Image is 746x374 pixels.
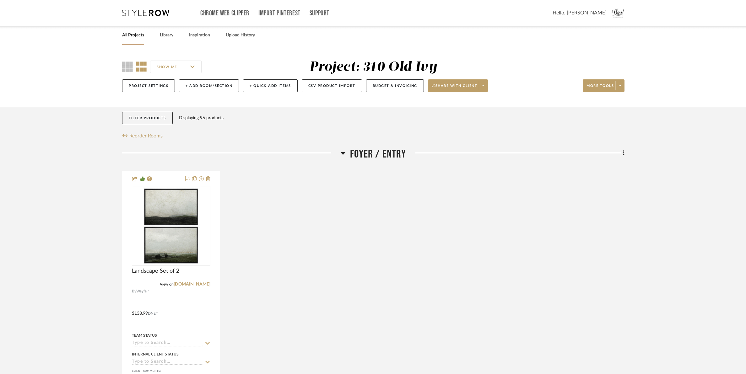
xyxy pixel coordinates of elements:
button: Budget & Invoicing [366,79,424,92]
span: More tools [587,83,614,93]
button: Filter Products [122,112,173,125]
input: Type to Search… [132,340,203,346]
span: Wayfair [136,288,149,294]
a: Import Pinterest [258,11,300,16]
span: View on [160,282,174,286]
a: All Projects [122,31,144,40]
button: CSV Product Import [302,79,362,92]
img: avatar [611,6,624,19]
span: Landscape Set of 2 [132,268,179,275]
img: Landscape Set of 2 [132,187,210,264]
span: Hello, [PERSON_NAME] [553,9,607,17]
button: + Quick Add Items [243,79,298,92]
a: Inspiration [189,31,210,40]
button: Project Settings [122,79,175,92]
a: Chrome Web Clipper [200,11,249,16]
span: Share with client [432,83,478,93]
div: Team Status [132,333,157,338]
input: Type to Search… [132,359,203,365]
button: + Add Room/Section [179,79,239,92]
button: Reorder Rooms [122,132,163,140]
div: Displaying 96 products [179,112,224,124]
button: Share with client [428,79,488,92]
div: Project: 310 Old Ivy [310,61,437,74]
a: Support [310,11,329,16]
a: Upload History [226,31,255,40]
a: Library [160,31,173,40]
a: [DOMAIN_NAME] [174,282,210,286]
button: More tools [583,79,624,92]
span: Foyer / Entry [350,147,406,161]
div: Internal Client Status [132,351,179,357]
span: By [132,288,136,294]
span: Reorder Rooms [129,132,163,140]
